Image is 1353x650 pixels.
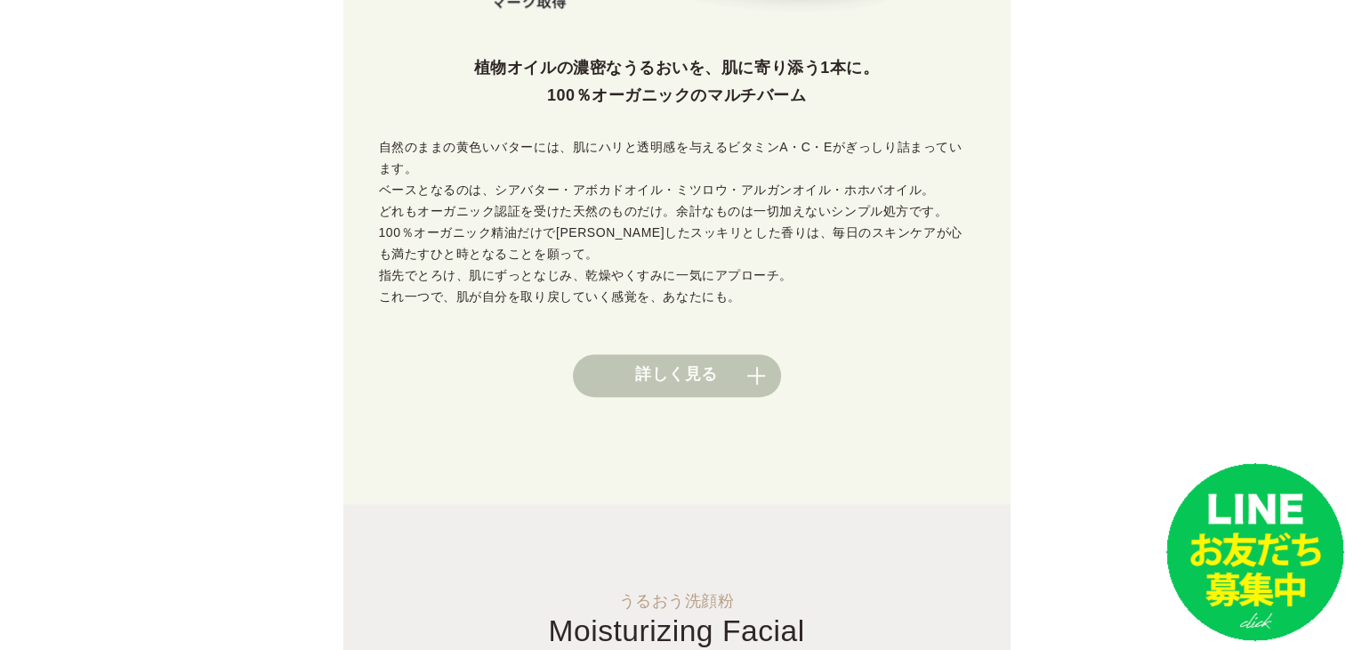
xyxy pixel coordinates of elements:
small: うるおう洗顔粉 [343,593,1011,609]
a: 詳しく見る [573,354,781,397]
h3: 植物オイルの濃密なうるおいを、肌に寄り添う1本に。 100％オーガニックのマルチバーム [343,54,1011,111]
img: small_line.png [1166,463,1344,641]
p: 自然のままの黄色いバターには、肌にハリと透明感を与えるビタミンA・C・Eがぎっしり詰まっています。 ベースとなるのは、シアバター・アボカドオイル・ミツロウ・アルガンオイル・ホホバオイル。 どれも... [343,137,1011,308]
